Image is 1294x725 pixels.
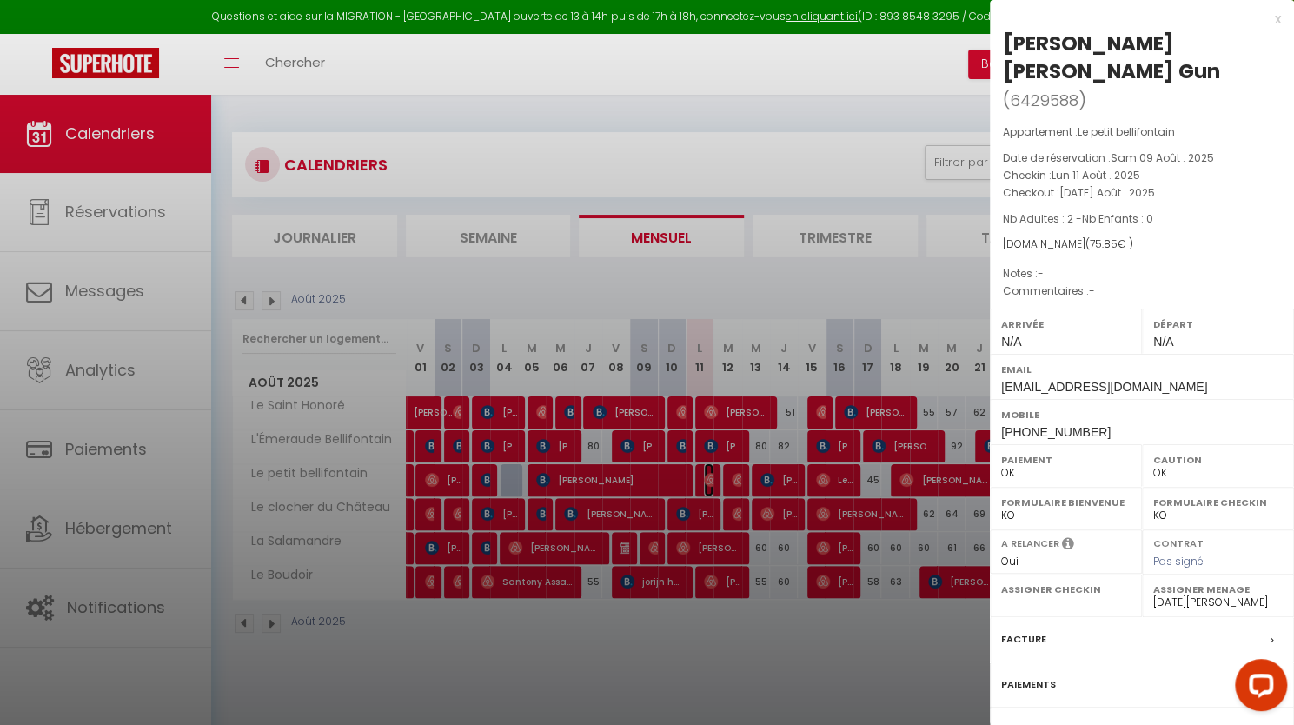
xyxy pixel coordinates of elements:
[1003,184,1281,202] p: Checkout :
[1082,211,1153,226] span: Nb Enfants : 0
[1078,124,1175,139] span: Le petit bellifontain
[1085,236,1133,251] span: ( € )
[1001,536,1059,551] label: A relancer
[1001,581,1131,598] label: Assigner Checkin
[1038,266,1044,281] span: -
[1090,236,1118,251] span: 75.85
[1111,150,1214,165] span: Sam 09 Août . 2025
[1001,494,1131,511] label: Formulaire Bienvenue
[1153,536,1204,548] label: Contrat
[1001,335,1021,349] span: N/A
[1001,675,1056,694] label: Paiements
[1001,406,1283,423] label: Mobile
[1003,123,1281,141] p: Appartement :
[1010,90,1078,111] span: 6429588
[1001,316,1131,333] label: Arrivée
[990,9,1281,30] div: x
[1001,361,1283,378] label: Email
[1153,316,1283,333] label: Départ
[1003,88,1086,112] span: ( )
[1059,185,1155,200] span: [DATE] Août . 2025
[1153,451,1283,469] label: Caution
[1089,283,1095,298] span: -
[1003,30,1281,85] div: [PERSON_NAME] [PERSON_NAME] Gun
[1153,554,1204,569] span: Pas signé
[1062,536,1074,555] i: Sélectionner OUI si vous souhaiter envoyer les séquences de messages post-checkout
[1153,581,1283,598] label: Assigner Menage
[1003,236,1281,253] div: [DOMAIN_NAME]
[1001,451,1131,469] label: Paiement
[1153,335,1173,349] span: N/A
[1221,652,1294,725] iframe: LiveChat chat widget
[1001,630,1046,649] label: Facture
[1001,380,1207,394] span: [EMAIL_ADDRESS][DOMAIN_NAME]
[1153,494,1283,511] label: Formulaire Checkin
[1003,283,1281,300] p: Commentaires :
[1003,265,1281,283] p: Notes :
[1003,167,1281,184] p: Checkin :
[1003,150,1281,167] p: Date de réservation :
[1001,425,1111,439] span: [PHONE_NUMBER]
[1052,168,1140,183] span: Lun 11 Août . 2025
[1003,211,1153,226] span: Nb Adultes : 2 -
